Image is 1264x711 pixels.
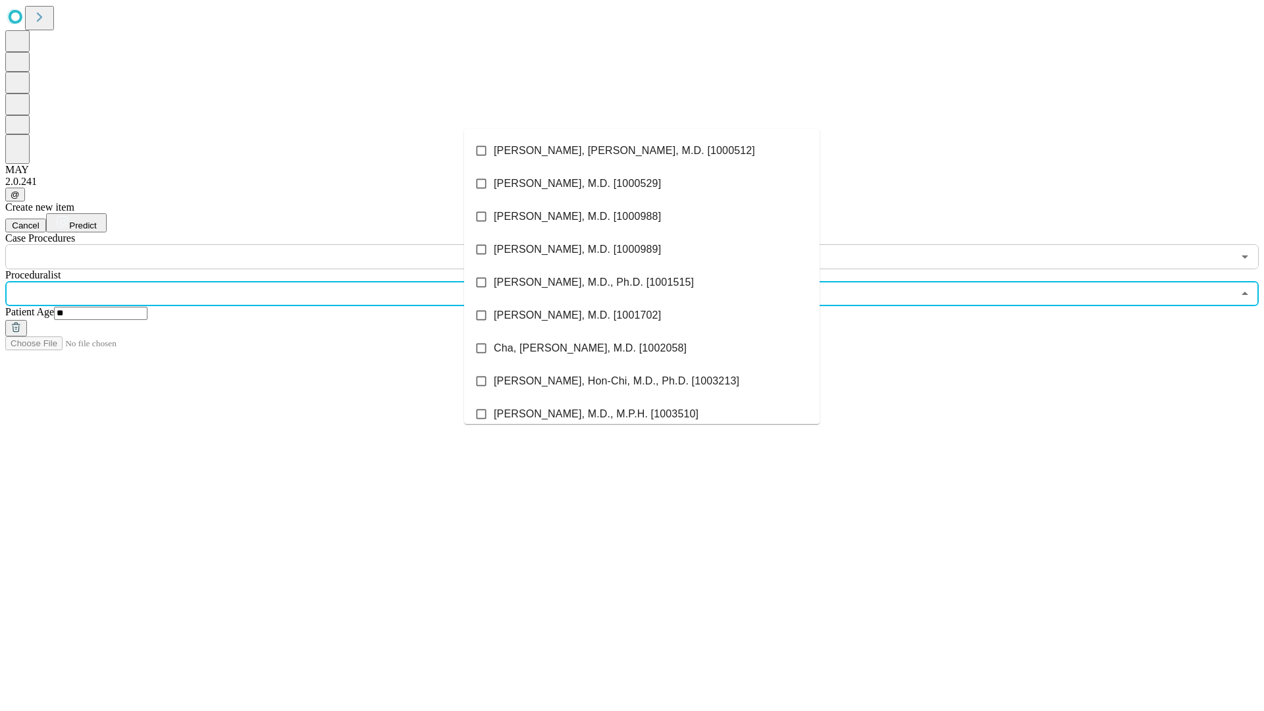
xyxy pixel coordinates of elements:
[494,176,661,192] span: [PERSON_NAME], M.D. [1000529]
[494,275,694,290] span: [PERSON_NAME], M.D., Ph.D. [1001515]
[5,201,74,213] span: Create new item
[5,232,75,244] span: Scheduled Procedure
[5,219,46,232] button: Cancel
[69,221,96,230] span: Predict
[494,242,661,257] span: [PERSON_NAME], M.D. [1000989]
[11,190,20,199] span: @
[1236,248,1254,266] button: Open
[5,176,1259,188] div: 2.0.241
[12,221,39,230] span: Cancel
[5,188,25,201] button: @
[494,143,755,159] span: [PERSON_NAME], [PERSON_NAME], M.D. [1000512]
[5,306,54,317] span: Patient Age
[494,307,661,323] span: [PERSON_NAME], M.D. [1001702]
[494,340,687,356] span: Cha, [PERSON_NAME], M.D. [1002058]
[1236,284,1254,303] button: Close
[5,164,1259,176] div: MAY
[494,406,698,422] span: [PERSON_NAME], M.D., M.P.H. [1003510]
[494,373,739,389] span: [PERSON_NAME], Hon-Chi, M.D., Ph.D. [1003213]
[494,209,661,224] span: [PERSON_NAME], M.D. [1000988]
[5,269,61,280] span: Proceduralist
[46,213,107,232] button: Predict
